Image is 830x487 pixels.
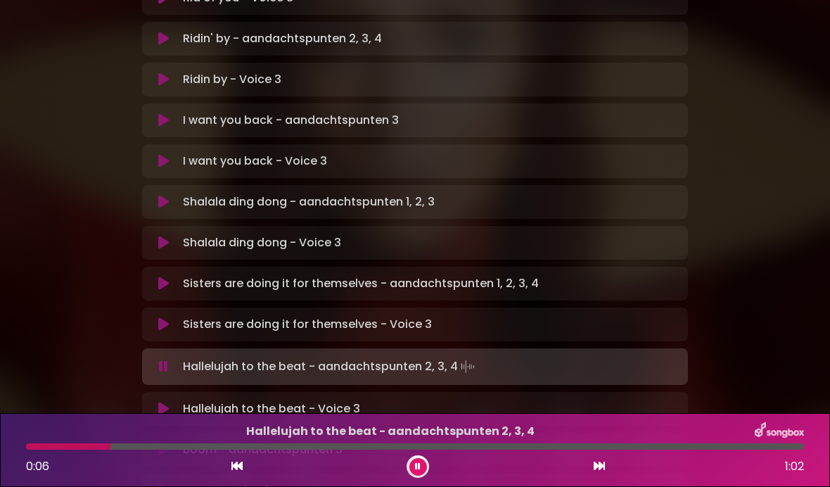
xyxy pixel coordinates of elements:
[183,30,679,47] p: Ridin' by - aandachtspunten 2, 3, 4
[26,423,755,440] p: Hallelujah to the beat - aandachtspunten 2, 3, 4
[183,194,679,210] p: Shalala ding dong - aandachtspunten 1, 2, 3
[183,71,679,88] p: Ridin by - Voice 3
[183,234,679,251] p: Shalala ding dong - Voice 3
[26,458,49,474] span: 0:06
[785,458,804,475] span: 1:02
[183,153,679,170] p: I want you back - Voice 3
[458,357,478,377] img: waveform4.gif
[755,422,804,441] img: songbox-logo-white.png
[183,275,679,292] p: Sisters are doing it for themselves - aandachtspunten 1, 2, 3, 4
[183,400,679,417] p: Hallelujah to the beat - Voice 3
[183,316,679,333] p: Sisters are doing it for themselves - Voice 3
[183,357,679,377] p: Hallelujah to the beat - aandachtspunten 2, 3, 4
[183,112,679,129] p: I want you back - aandachtspunten 3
